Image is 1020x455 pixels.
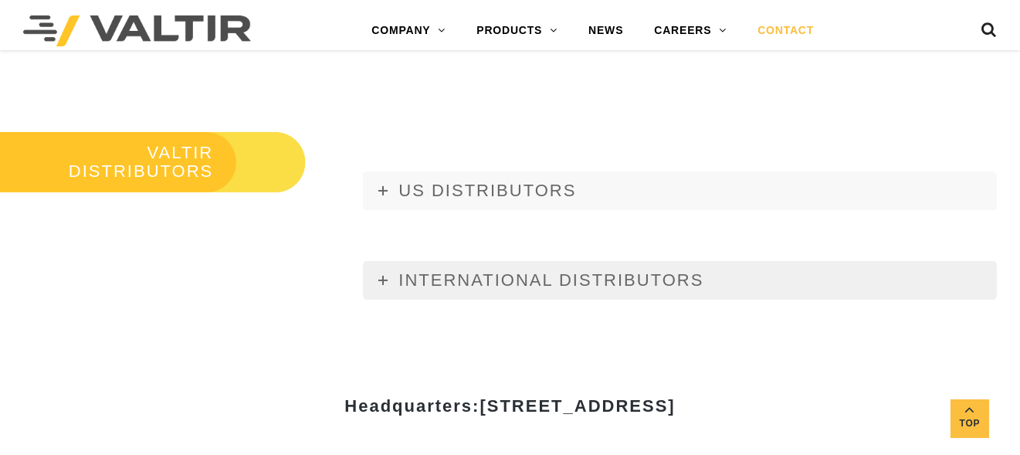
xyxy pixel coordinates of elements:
[639,15,742,46] a: CAREERS
[23,15,251,46] img: Valtir
[461,15,573,46] a: PRODUCTS
[356,15,461,46] a: COMPANY
[398,181,576,200] span: US DISTRIBUTORS
[573,15,639,46] a: NEWS
[951,399,989,438] a: Top
[480,396,675,416] span: [STREET_ADDRESS]
[951,415,989,433] span: Top
[398,270,703,290] span: INTERNATIONAL DISTRIBUTORS
[363,171,997,210] a: US DISTRIBUTORS
[363,261,997,300] a: INTERNATIONAL DISTRIBUTORS
[742,15,829,46] a: CONTACT
[344,396,675,416] strong: Headquarters:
